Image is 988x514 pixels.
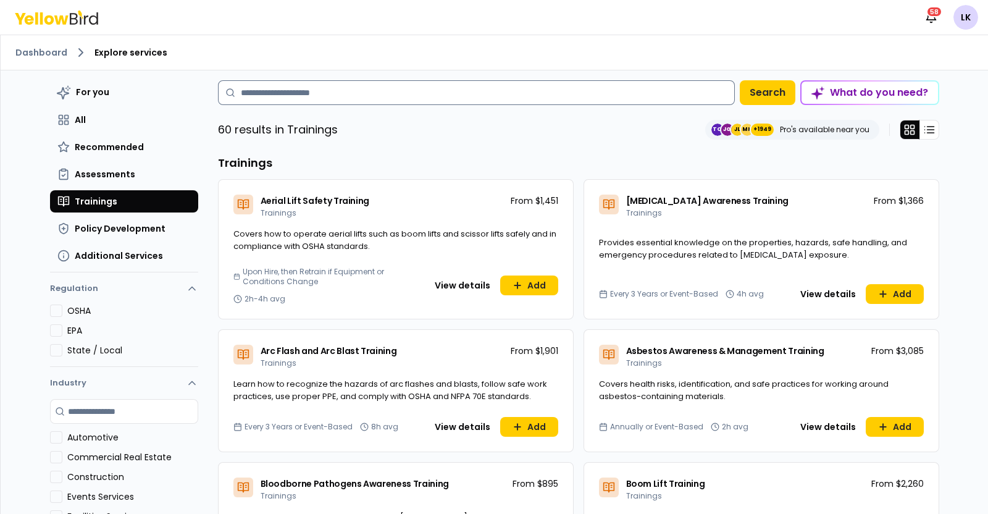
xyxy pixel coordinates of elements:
span: Arc Flash and Arc Blast Training [261,345,397,357]
button: 58 [919,5,944,30]
button: All [50,109,198,131]
span: JL [731,124,743,136]
p: From $1,901 [511,345,558,357]
label: State / Local [67,344,198,356]
span: Trainings [75,195,117,208]
span: Every 3 Years or Event-Based [245,422,353,432]
button: Add [866,284,924,304]
p: From $895 [513,478,558,490]
span: Trainings [626,358,662,368]
span: Aerial Lift Safety Training [261,195,370,207]
span: Covers how to operate aerial lifts such as boom lifts and scissor lifts safely and in compliance ... [233,228,556,252]
span: All [75,114,86,126]
span: Bloodborne Pathogens Awareness Training [261,478,449,490]
span: Annually or Event-Based [610,422,703,432]
h3: Trainings [218,154,939,172]
p: From $2,260 [871,478,924,490]
button: Policy Development [50,217,198,240]
span: +1949 [753,124,771,136]
span: Trainings [626,491,662,501]
span: Trainings [261,358,296,368]
button: Assessments [50,163,198,185]
span: Covers health risks, identification, and safe practices for working around asbestos-containing ma... [599,378,889,402]
nav: breadcrumb [15,45,973,60]
span: [MEDICAL_DATA] Awareness Training [626,195,789,207]
p: Pro's available near you [780,125,869,135]
label: Construction [67,471,198,483]
label: Commercial Real Estate [67,451,198,463]
span: Boom Lift Training [626,478,705,490]
span: Recommended [75,141,144,153]
button: Search [740,80,795,105]
button: Additional Services [50,245,198,267]
span: Every 3 Years or Event-Based [610,289,718,299]
button: Trainings [50,190,198,213]
p: From $3,085 [871,345,924,357]
span: 2h avg [722,422,748,432]
span: Policy Development [75,222,165,235]
label: Automotive [67,431,198,444]
span: LK [953,5,978,30]
span: TC [711,124,724,136]
button: View details [427,276,498,295]
button: View details [793,417,863,437]
span: Upon Hire, then Retrain if Equipment or Conditions Change [243,267,422,287]
label: Events Services [67,491,198,503]
p: 60 results in Trainings [218,121,338,138]
button: Add [500,276,558,295]
button: Recommended [50,136,198,158]
span: Additional Services [75,250,163,262]
label: EPA [67,324,198,337]
span: 2h-4h avg [245,294,285,304]
button: Add [866,417,924,437]
span: Assessments [75,168,135,180]
button: Regulation [50,277,198,305]
span: For you [76,86,109,98]
a: Dashboard [15,46,67,59]
div: 58 [926,6,942,17]
span: JG [721,124,734,136]
button: Add [500,417,558,437]
span: Explore services [94,46,167,59]
span: Learn how to recognize the hazards of arc flashes and blasts, follow safe work practices, use pro... [233,378,547,402]
span: 8h avg [371,422,398,432]
span: MH [741,124,753,136]
span: Provides essential knowledge on the properties, hazards, safe handling, and emergency procedures ... [599,237,907,261]
span: Asbestos Awareness & Management Training [626,345,824,357]
div: What do you need? [802,82,938,104]
button: View details [793,284,863,304]
div: Regulation [50,305,198,366]
span: 4h avg [737,289,764,299]
span: Trainings [261,208,296,218]
button: View details [427,417,498,437]
p: From $1,366 [874,195,924,207]
button: For you [50,80,198,104]
span: Trainings [261,491,296,501]
label: OSHA [67,305,198,317]
span: Trainings [626,208,662,218]
p: From $1,451 [511,195,558,207]
button: What do you need? [800,80,939,105]
button: Industry [50,367,198,399]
